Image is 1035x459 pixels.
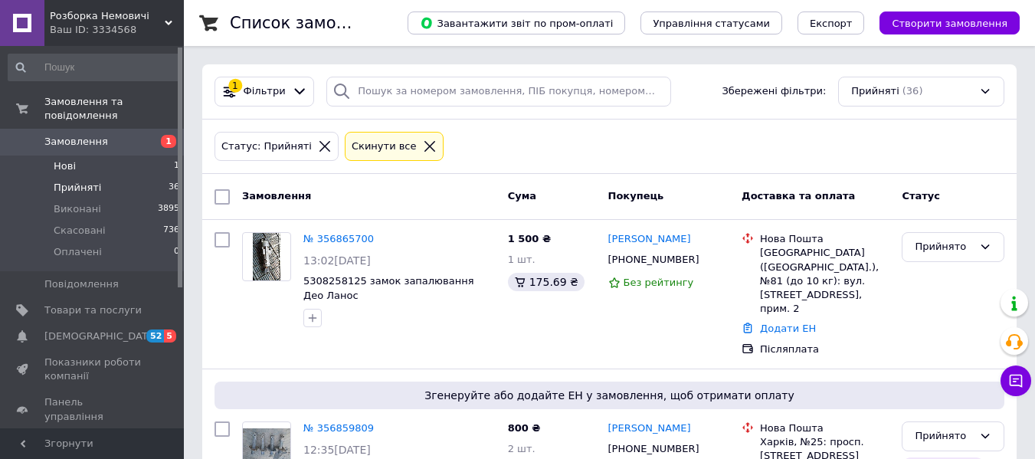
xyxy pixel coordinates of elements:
[44,135,108,149] span: Замовлення
[810,18,853,29] span: Експорт
[228,79,242,93] div: 1
[508,422,541,434] span: 800 ₴
[163,224,179,238] span: 736
[879,11,1020,34] button: Створити замовлення
[605,250,703,270] div: [PHONE_NUMBER]
[44,277,119,291] span: Повідомлення
[864,17,1020,28] a: Створити замовлення
[303,444,371,456] span: 12:35[DATE]
[8,54,181,81] input: Пошук
[892,18,1007,29] span: Створити замовлення
[508,233,551,244] span: 1 500 ₴
[218,139,315,155] div: Статус: Прийняті
[54,245,102,259] span: Оплачені
[624,277,694,288] span: Без рейтингу
[146,329,164,343] span: 52
[221,388,998,403] span: Згенеруйте або додайте ЕН у замовлення, щоб отримати оплату
[230,14,385,32] h1: Список замовлень
[640,11,782,34] button: Управління статусами
[303,422,374,434] a: № 356859809
[653,18,770,29] span: Управління статусами
[915,239,973,255] div: Прийнято
[420,16,613,30] span: Завантажити звіт по пром-оплаті
[50,23,184,37] div: Ваш ID: 3334568
[605,439,703,459] div: [PHONE_NUMBER]
[760,421,889,435] div: Нова Пошта
[902,85,923,97] span: (36)
[174,245,179,259] span: 0
[161,135,176,148] span: 1
[760,323,816,334] a: Додати ЕН
[742,190,855,202] span: Доставка та оплата
[54,202,101,216] span: Виконані
[915,428,973,444] div: Прийнято
[44,395,142,423] span: Панель управління
[44,329,158,343] span: [DEMOGRAPHIC_DATA]
[798,11,865,34] button: Експорт
[54,181,101,195] span: Прийняті
[44,303,142,317] span: Товари та послуги
[902,190,940,202] span: Статус
[54,224,106,238] span: Скасовані
[50,9,165,23] span: Розборка Немовичі
[242,232,291,281] a: Фото товару
[408,11,625,34] button: Завантажити звіт по пром-оплаті
[1001,366,1031,396] button: Чат з покупцем
[253,233,280,280] img: Фото товару
[244,84,286,99] span: Фільтри
[760,343,889,356] div: Післяплата
[174,159,179,173] span: 1
[303,233,374,244] a: № 356865700
[608,421,691,436] a: [PERSON_NAME]
[349,139,420,155] div: Cкинути все
[326,77,670,107] input: Пошук за номером замовлення, ПІБ покупця, номером телефону, Email, номером накладної
[508,273,585,291] div: 175.69 ₴
[851,84,899,99] span: Прийняті
[169,181,179,195] span: 36
[303,275,474,301] a: 5308258125 замок запалювання Део Ланос
[242,190,311,202] span: Замовлення
[608,232,691,247] a: [PERSON_NAME]
[608,190,664,202] span: Покупець
[508,190,536,202] span: Cума
[722,84,826,99] span: Збережені фільтри:
[760,232,889,246] div: Нова Пошта
[44,356,142,383] span: Показники роботи компанії
[54,159,76,173] span: Нові
[158,202,179,216] span: 3895
[508,254,536,265] span: 1 шт.
[164,329,176,343] span: 5
[760,246,889,316] div: [GEOGRAPHIC_DATA] ([GEOGRAPHIC_DATA].), №81 (до 10 кг): вул. [STREET_ADDRESS], прим. 2
[303,254,371,267] span: 13:02[DATE]
[508,443,536,454] span: 2 шт.
[44,95,184,123] span: Замовлення та повідомлення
